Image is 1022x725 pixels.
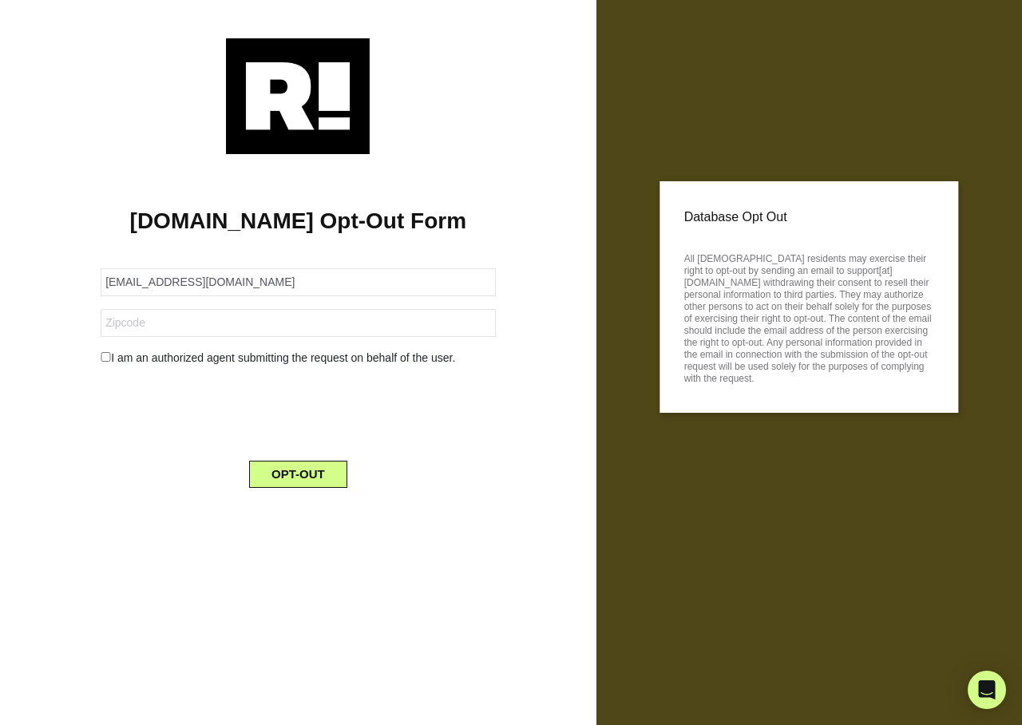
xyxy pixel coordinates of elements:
[684,205,934,229] p: Database Opt Out
[226,38,370,154] img: Retention.com
[24,208,572,235] h1: [DOMAIN_NAME] Opt-Out Form
[176,379,419,442] iframe: reCAPTCHA
[249,461,347,488] button: OPT-OUT
[101,268,495,296] input: Email Address
[968,671,1006,709] div: Open Intercom Messenger
[684,248,934,385] p: All [DEMOGRAPHIC_DATA] residents may exercise their right to opt-out by sending an email to suppo...
[89,350,507,366] div: I am an authorized agent submitting the request on behalf of the user.
[101,309,495,337] input: Zipcode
